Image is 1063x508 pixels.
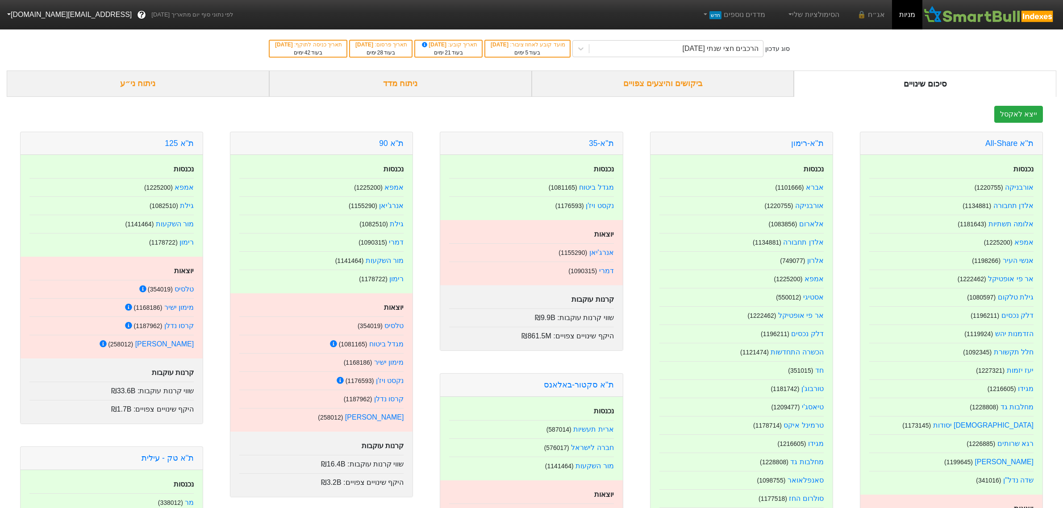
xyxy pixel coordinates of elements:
strong: נכנסות [1013,165,1034,173]
a: דמרי [389,238,404,246]
a: [DEMOGRAPHIC_DATA] יסודות [933,421,1034,429]
small: ( 1225200 ) [984,239,1013,246]
a: דלק נכסים [791,330,823,337]
a: הסימולציות שלי [783,6,843,24]
small: ( 1090315 ) [359,239,387,246]
small: ( 1198266 ) [972,257,1000,264]
a: קרסו נדלן [164,322,194,329]
span: [DATE] [421,42,448,48]
a: טלסיס [175,285,194,293]
a: דמרי [599,267,614,275]
small: ( 1090315 ) [568,267,597,275]
small: ( 1196211 ) [761,330,789,337]
a: אלדן תחבורה [993,202,1034,209]
small: ( 1178722 ) [359,275,388,283]
a: נקסט ויז'ן [586,202,614,209]
a: טורבוג'ן [801,385,824,392]
div: היקף שינויים צפויים : [239,473,404,488]
small: ( 1092345 ) [963,349,992,356]
small: ( 1187962 ) [133,322,162,329]
a: גילת [180,202,194,209]
a: מחלבות גד [1000,403,1034,411]
strong: נכנסות [594,165,614,173]
span: ₪861.5M [521,332,551,340]
a: אלרון [807,257,824,264]
small: ( 1220755 ) [975,184,1003,191]
a: מור השקעות [366,257,404,264]
a: ת''א All-Share [985,139,1034,148]
span: חדש [709,11,721,19]
a: אר פי אופטיקל [988,275,1034,283]
div: ביקושים והיצעים צפויים [532,71,794,97]
strong: נכנסות [384,165,404,173]
a: ת''א 125 [165,139,194,148]
small: ( 1181742 ) [771,385,799,392]
small: ( 1226885 ) [967,440,995,447]
a: אמפא [175,183,194,191]
a: ת''א 90 [379,139,404,148]
span: לפי נתוני סוף יום מתאריך [DATE] [151,10,233,19]
a: אמפא [384,183,404,191]
small: ( 1121474 ) [740,349,769,356]
small: ( 1134881 ) [963,202,991,209]
small: ( 749077 ) [780,257,805,264]
small: ( 1216605 ) [988,385,1016,392]
small: ( 1134881 ) [753,239,781,246]
small: ( 1141464 ) [125,221,154,228]
button: ייצא לאקסל [994,106,1043,123]
a: הזדמנות יהש [995,330,1034,337]
small: ( 1225200 ) [354,184,383,191]
a: ת"א-35 [589,139,614,148]
a: ת''א-רימון [791,139,824,148]
span: ₪16.4B [321,460,346,468]
a: גילת [390,220,404,228]
span: ₪3.2B [321,479,342,486]
small: ( 1225200 ) [144,184,173,191]
a: אלדן תחבורה [783,238,823,246]
a: מימון ישיר [374,358,404,366]
small: ( 1176593 ) [346,377,374,384]
div: בעוד ימים [420,49,477,57]
strong: קרנות עוקבות [362,442,404,450]
small: ( 1141464 ) [335,257,364,264]
small: ( 1082510 ) [150,202,178,209]
span: ₪33.6B [111,387,136,395]
a: אנרג'יאן [379,202,404,209]
a: אורבניקה [1005,183,1034,191]
small: ( 1225200 ) [774,275,803,283]
small: ( 1222462 ) [958,275,986,283]
strong: נכנסות [804,165,824,173]
a: אלומה תשתיות [988,220,1034,228]
a: טרמינל איקס [784,421,823,429]
span: 5 [525,50,528,56]
small: ( 341016 ) [976,477,1001,484]
small: ( 1178714 ) [753,422,782,429]
a: מימון ישיר [164,304,194,311]
strong: יוצאות [594,491,614,498]
strong: נכנסות [174,480,194,488]
small: ( 1083856 ) [769,221,797,228]
span: [DATE] [355,42,375,48]
a: שדה נדל"ן [1003,476,1034,484]
div: הרכבים חצי שנתי [DATE] [682,43,759,54]
small: ( 1196211 ) [971,312,999,319]
div: סיכום שינויים [794,71,1056,97]
span: ₪1.7B [111,405,132,413]
small: ( 258012 ) [318,414,343,421]
a: אסטיגי [803,293,824,301]
a: חברה לישראל [571,444,613,451]
small: ( 1168186 ) [344,359,372,366]
small: ( 1177518 ) [759,495,787,502]
strong: קרנות עוקבות [571,296,613,303]
span: 21 [445,50,450,56]
small: ( 1181643 ) [958,221,986,228]
a: אנשי העיר [1003,257,1034,264]
a: מגדל ביטוח [579,183,613,191]
span: ₪9.9B [535,314,555,321]
small: ( 576017 ) [544,444,569,451]
small: ( 1222462 ) [748,312,776,319]
a: אברא [806,183,824,191]
strong: יוצאות [174,267,194,275]
a: ת''א טק - עילית [142,454,194,462]
small: ( 1178722 ) [149,239,178,246]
